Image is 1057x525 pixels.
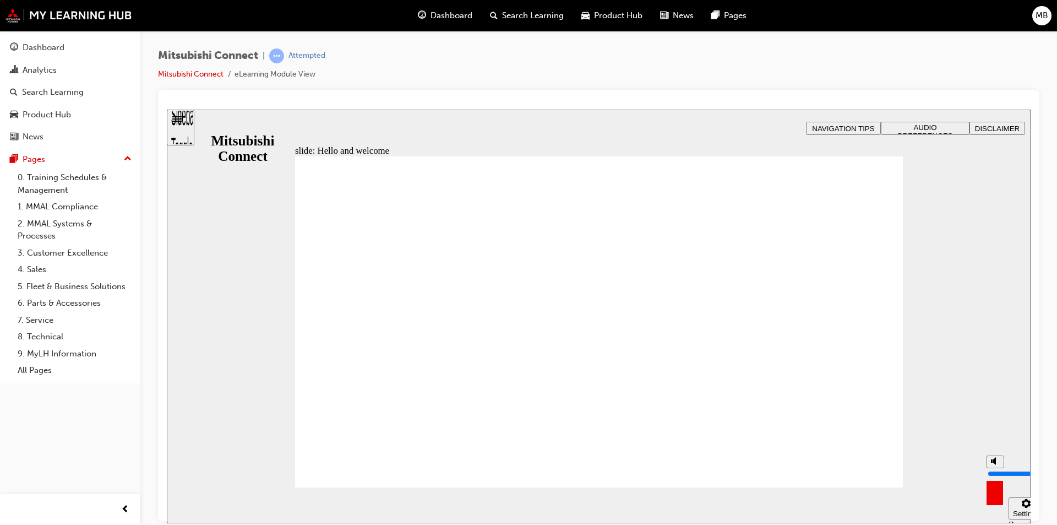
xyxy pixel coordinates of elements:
a: search-iconSearch Learning [481,4,573,27]
button: Settings [842,388,877,410]
span: Mitsubishi Connect [158,50,258,62]
a: guage-iconDashboard [409,4,481,27]
div: Dashboard [23,41,64,54]
img: mmal [6,8,132,23]
span: car-icon [10,110,18,120]
a: 0. Training Schedules & Management [13,169,136,198]
span: learningRecordVerb_ATTEMPT-icon [269,48,284,63]
a: 3. Customer Excellence [13,245,136,262]
div: News [23,131,43,143]
span: NAVIGATION TIPS [645,15,707,23]
span: DISCLAIMER [808,15,853,23]
span: | [263,50,265,62]
span: news-icon [10,132,18,142]
a: news-iconNews [651,4,702,27]
a: Search Learning [4,82,136,102]
a: Analytics [4,60,136,80]
span: Search Learning [502,9,564,22]
span: news-icon [660,9,668,23]
span: guage-icon [10,43,18,53]
span: Dashboard [431,9,472,22]
button: NAVIGATION TIPS [639,12,714,25]
span: MB [1036,9,1048,22]
span: up-icon [124,152,132,166]
li: eLearning Module View [235,68,315,81]
div: Pages [23,153,45,166]
a: 5. Fleet & Business Solutions [13,278,136,295]
div: Product Hub [23,109,71,121]
span: prev-icon [121,503,129,517]
a: 2. MMAL Systems & Processes [13,215,136,245]
span: pages-icon [10,155,18,165]
span: chart-icon [10,66,18,75]
a: pages-iconPages [702,4,755,27]
a: 1. MMAL Compliance [13,198,136,215]
a: Dashboard [4,37,136,58]
div: Analytics [23,64,57,77]
span: AUDIO PREFERENCES [731,14,786,30]
button: AUDIO PREFERENCES [714,12,803,25]
span: Product Hub [594,9,642,22]
div: Search Learning [22,86,84,99]
a: car-iconProduct Hub [573,4,651,27]
span: Pages [724,9,747,22]
a: 7. Service [13,312,136,329]
div: Attempted [288,51,325,61]
span: search-icon [490,9,498,23]
span: search-icon [10,88,18,98]
button: MB [1032,6,1051,25]
span: pages-icon [711,9,720,23]
button: Pages [4,149,136,170]
a: Mitsubishi Connect [158,69,224,79]
a: Product Hub [4,105,136,125]
span: guage-icon [418,9,426,23]
label: Zoom to fit [842,410,864,442]
a: News [4,127,136,147]
span: car-icon [581,9,590,23]
button: DISCLAIMER [803,12,858,25]
div: Settings [846,400,873,408]
a: 4. Sales [13,261,136,278]
button: DashboardAnalyticsSearch LearningProduct HubNews [4,35,136,149]
a: 8. Technical [13,328,136,345]
span: News [673,9,694,22]
div: misc controls [814,378,858,414]
a: 9. MyLH Information [13,345,136,362]
a: All Pages [13,362,136,379]
a: 6. Parts & Accessories [13,295,136,312]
